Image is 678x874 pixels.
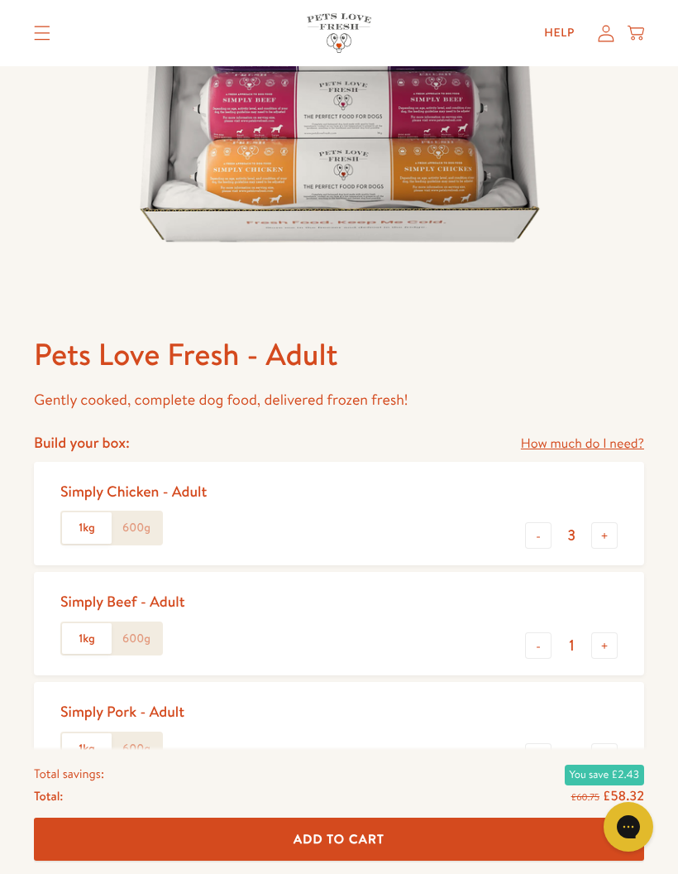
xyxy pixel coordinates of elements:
[34,433,130,452] h4: Build your box:
[525,632,551,659] button: -
[591,632,618,659] button: +
[34,763,104,785] span: Total savings:
[34,334,644,374] h1: Pets Love Fresh - Adult
[595,796,661,857] iframe: Gorgias live chat messenger
[565,765,644,785] span: You save £2.43
[294,830,384,848] span: Add To Cart
[62,733,112,765] label: 1kg
[307,13,371,52] img: Pets Love Fresh
[603,786,644,804] span: £58.32
[112,512,161,544] label: 600g
[62,512,112,544] label: 1kg
[34,818,644,862] button: Add To Cart
[525,743,551,770] button: -
[521,433,644,455] a: How much do I need?
[34,785,63,806] span: Total:
[112,623,161,655] label: 600g
[112,733,161,765] label: 600g
[62,623,112,655] label: 1kg
[60,482,207,501] div: Simply Chicken - Adult
[34,387,644,413] p: Gently cooked, complete dog food, delivered frozen fresh!
[591,743,618,770] button: +
[60,702,184,721] div: Simply Pork - Adult
[571,790,599,803] s: £60.75
[531,17,588,50] a: Help
[21,12,64,54] summary: Translation missing: en.sections.header.menu
[525,522,551,549] button: -
[60,592,185,611] div: Simply Beef - Adult
[591,522,618,549] button: +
